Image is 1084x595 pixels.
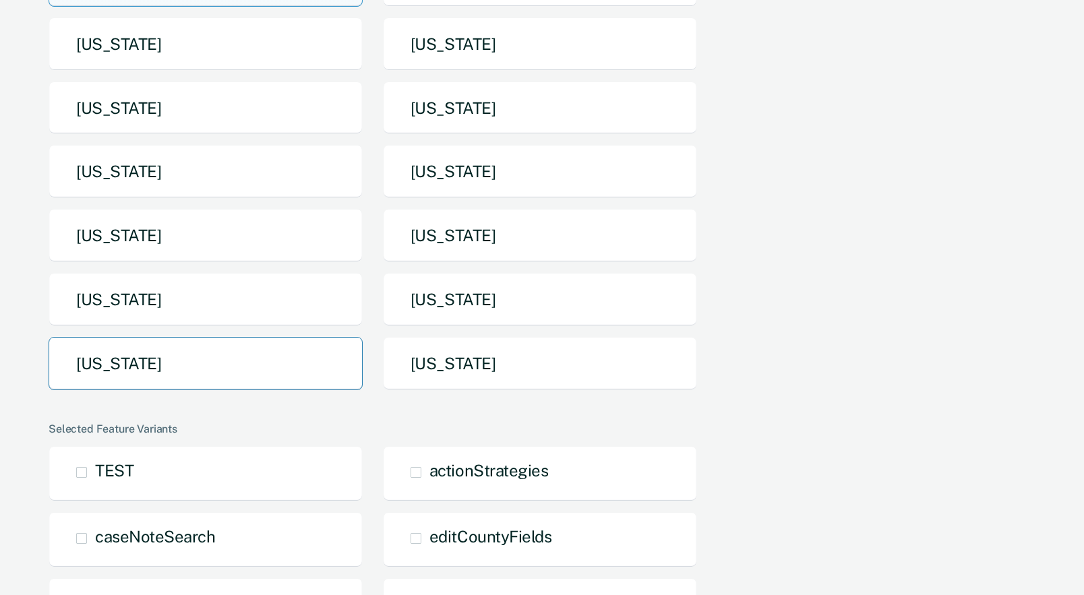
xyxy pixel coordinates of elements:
span: TEST [95,461,133,480]
button: [US_STATE] [383,18,697,71]
span: editCountyFields [429,527,551,546]
button: [US_STATE] [49,337,363,390]
span: actionStrategies [429,461,548,480]
button: [US_STATE] [383,209,697,262]
button: [US_STATE] [49,209,363,262]
span: caseNoteSearch [95,527,215,546]
button: [US_STATE] [49,82,363,135]
button: [US_STATE] [49,273,363,326]
button: [US_STATE] [49,145,363,198]
button: [US_STATE] [49,18,363,71]
button: [US_STATE] [383,82,697,135]
button: [US_STATE] [383,145,697,198]
div: Selected Feature Variants [49,422,1030,435]
button: [US_STATE] [383,337,697,390]
button: [US_STATE] [383,273,697,326]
